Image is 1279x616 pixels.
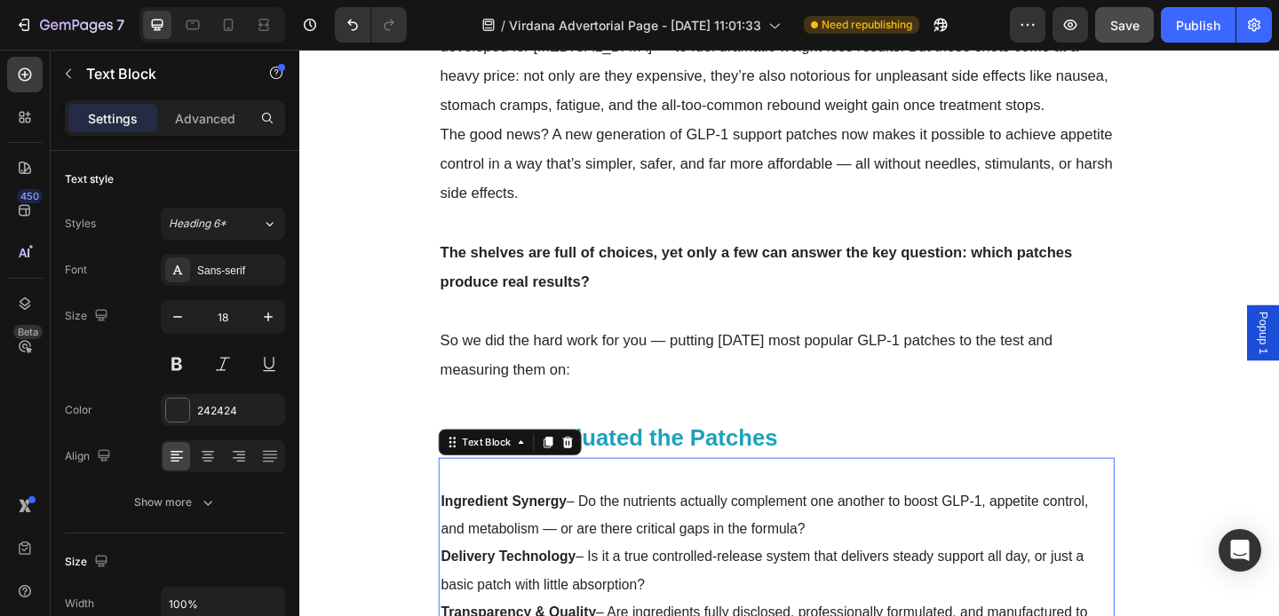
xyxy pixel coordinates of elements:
button: 7 [7,7,132,43]
div: Open Intercom Messenger [1219,529,1261,572]
div: Text style [65,171,114,187]
p: Advanced [175,109,235,128]
button: Show more [65,486,285,518]
span: Save [1110,18,1140,33]
span: / [501,16,505,35]
div: Size [65,304,112,328]
p: – Do the nutrients actually complement one another to boost GLP-1, appetite control, and metaboli... [154,477,884,537]
button: Publish [1161,7,1235,43]
div: 242424 [197,403,281,419]
div: Show more [134,494,217,511]
div: Styles [65,216,96,232]
div: Width [65,596,94,612]
p: Settings [88,109,138,128]
p: 7 [116,14,124,36]
strong: The shelves are full of choices, yet only a few can answer the key question: which patches produc... [153,211,840,261]
iframe: Design area [299,50,1279,616]
div: Publish [1176,16,1220,35]
div: Color [65,402,92,418]
div: Undo/Redo [335,7,407,43]
span: Need republishing [822,17,912,33]
div: Beta [13,325,43,339]
p: Text Block [86,63,237,84]
div: 450 [17,189,43,203]
span: Virdana Advertorial Page - [DATE] 11:01:33 [509,16,761,35]
div: Text Block [173,419,234,435]
span: So we did the hard work for you — putting [DATE] most popular GLP-1 patches to the test and measu... [153,307,819,357]
div: Size [65,550,112,574]
div: Align [65,445,115,469]
button: Heading 6* [161,208,285,240]
button: Save [1095,7,1154,43]
strong: Ingredient Synergy [154,483,290,500]
span: The good news? A new generation of GLP-1 support patches now makes it possible to achieve appetit... [153,83,885,165]
span: Popup 1 [1039,285,1057,331]
span: Heading 6* [169,216,226,232]
span: How We Evaluated the Patches [153,408,520,436]
div: Sans-serif [197,263,281,279]
strong: Delivery Technology [154,543,300,560]
div: Font [65,262,87,278]
p: – Is it a true controlled-release system that delivers steady support all day, or just a basic pa... [154,537,884,597]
